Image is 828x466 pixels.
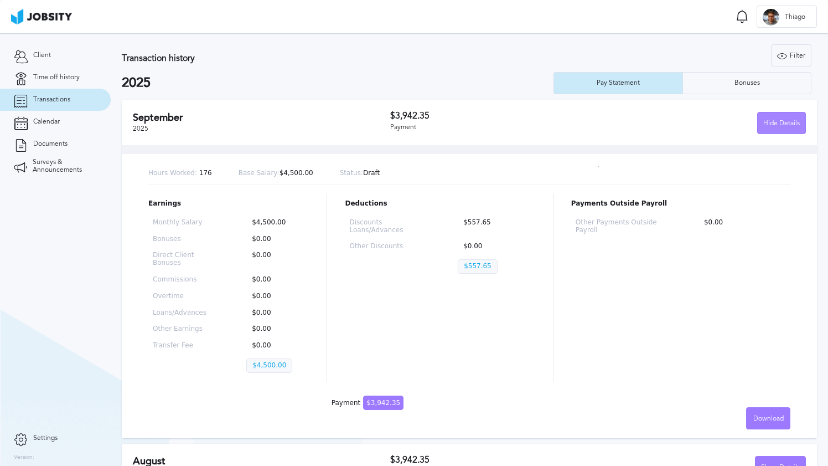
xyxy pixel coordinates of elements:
p: Monthly Salary [153,219,211,227]
span: Surveys & Announcements [33,158,97,174]
span: Thiago [779,13,811,21]
p: Commissions [153,276,211,284]
p: Discounts Loans/Advances [349,219,422,234]
p: $557.65 [458,219,531,234]
p: Other Payments Outside Payroll [576,219,663,234]
span: Transactions [33,96,70,104]
p: $0.00 [246,325,304,333]
p: $557.65 [458,259,498,274]
span: Download [753,415,784,423]
div: Payment [332,400,403,407]
p: $4,500.00 [246,219,304,227]
p: 176 [148,170,212,177]
p: Deductions [345,200,535,208]
p: $0.00 [246,235,304,243]
button: TThiago [757,6,817,28]
h3: Transaction history [122,53,499,63]
div: Filter [772,45,811,67]
p: Direct Client Bonuses [153,252,211,267]
p: $0.00 [246,342,304,350]
span: 2025 [133,125,148,132]
button: Download [746,407,790,429]
span: Calendar [33,118,60,126]
p: Overtime [153,293,211,300]
p: $0.00 [246,309,304,317]
button: Hide Details [757,112,806,134]
h3: $3,942.35 [390,455,598,465]
div: Payment [390,124,598,131]
h2: September [133,112,390,124]
img: ab4bad089aa723f57921c736e9817d99.png [11,9,72,24]
span: Client [33,52,51,59]
p: $0.00 [246,276,304,284]
p: Bonuses [153,235,211,243]
label: Version: [14,454,34,461]
div: T [763,9,779,25]
p: Payments Outside Payroll [571,200,790,208]
div: Hide Details [758,112,805,135]
span: Documents [33,140,68,148]
p: $0.00 [698,219,786,234]
div: Bonuses [729,79,765,87]
span: Settings [33,434,58,442]
p: Loans/Advances [153,309,211,317]
p: Other Discounts [349,243,422,250]
p: $0.00 [458,243,531,250]
p: $0.00 [246,252,304,267]
span: Hours Worked: [148,169,197,177]
p: Other Earnings [153,325,211,333]
button: Bonuses [682,72,811,94]
p: $4,500.00 [246,359,292,373]
button: Pay Statement [553,72,682,94]
h2: 2025 [122,75,553,91]
p: Earnings [148,200,309,208]
p: Draft [340,170,380,177]
span: Time off history [33,74,80,81]
p: Transfer Fee [153,342,211,350]
button: Filter [771,44,811,66]
div: Pay Statement [591,79,645,87]
h3: $3,942.35 [390,111,598,121]
span: Status: [340,169,363,177]
p: $0.00 [246,293,304,300]
p: $4,500.00 [239,170,313,177]
span: Base Salary: [239,169,280,177]
span: $3,942.35 [363,396,403,410]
